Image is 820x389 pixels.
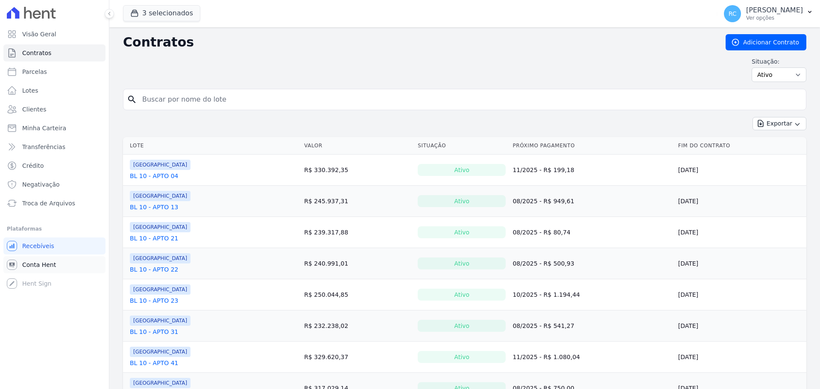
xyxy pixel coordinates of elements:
[418,257,506,269] div: Ativo
[512,167,574,173] a: 11/2025 - R$ 199,18
[3,195,105,212] a: Troca de Arquivos
[130,347,190,357] span: [GEOGRAPHIC_DATA]
[22,161,44,170] span: Crédito
[123,5,200,21] button: 3 selecionados
[418,289,506,301] div: Ativo
[675,279,806,310] td: [DATE]
[22,242,54,250] span: Recebíveis
[22,49,51,57] span: Contratos
[130,284,190,295] span: [GEOGRAPHIC_DATA]
[22,30,56,38] span: Visão Geral
[130,253,190,263] span: [GEOGRAPHIC_DATA]
[130,172,178,180] a: BL 10 - APTO 04
[3,26,105,43] a: Visão Geral
[3,138,105,155] a: Transferências
[301,155,414,186] td: R$ 330.392,35
[301,137,414,155] th: Valor
[752,57,806,66] label: Situação:
[746,6,803,15] p: [PERSON_NAME]
[3,44,105,61] a: Contratos
[130,378,190,388] span: [GEOGRAPHIC_DATA]
[3,120,105,137] a: Minha Carteira
[3,82,105,99] a: Lotes
[130,222,190,232] span: [GEOGRAPHIC_DATA]
[130,160,190,170] span: [GEOGRAPHIC_DATA]
[418,351,506,363] div: Ativo
[123,35,712,50] h2: Contratos
[301,279,414,310] td: R$ 250.044,85
[512,354,580,360] a: 11/2025 - R$ 1.080,04
[512,322,574,329] a: 08/2025 - R$ 541,27
[753,117,806,130] button: Exportar
[3,101,105,118] a: Clientes
[418,226,506,238] div: Ativo
[130,203,178,211] a: BL 10 - APTO 13
[137,91,802,108] input: Buscar por nome do lote
[7,224,102,234] div: Plataformas
[22,260,56,269] span: Conta Hent
[675,248,806,279] td: [DATE]
[675,310,806,342] td: [DATE]
[22,67,47,76] span: Parcelas
[130,328,178,336] a: BL 10 - APTO 31
[127,94,137,105] i: search
[509,137,674,155] th: Próximo Pagamento
[130,191,190,201] span: [GEOGRAPHIC_DATA]
[729,11,737,17] span: RC
[3,237,105,254] a: Recebíveis
[675,137,806,155] th: Fim do Contrato
[512,229,570,236] a: 08/2025 - R$ 80,74
[130,316,190,326] span: [GEOGRAPHIC_DATA]
[512,291,580,298] a: 10/2025 - R$ 1.194,44
[130,265,178,274] a: BL 10 - APTO 22
[746,15,803,21] p: Ver opções
[22,124,66,132] span: Minha Carteira
[301,186,414,217] td: R$ 245.937,31
[675,155,806,186] td: [DATE]
[418,195,506,207] div: Ativo
[3,63,105,80] a: Parcelas
[675,342,806,373] td: [DATE]
[512,198,574,205] a: 08/2025 - R$ 949,61
[22,143,65,151] span: Transferências
[301,217,414,248] td: R$ 239.317,88
[301,342,414,373] td: R$ 329.620,37
[3,176,105,193] a: Negativação
[418,164,506,176] div: Ativo
[675,186,806,217] td: [DATE]
[123,137,301,155] th: Lote
[675,217,806,248] td: [DATE]
[3,256,105,273] a: Conta Hent
[130,359,178,367] a: BL 10 - APTO 41
[22,180,60,189] span: Negativação
[301,248,414,279] td: R$ 240.991,01
[22,105,46,114] span: Clientes
[717,2,820,26] button: RC [PERSON_NAME] Ver opções
[130,296,178,305] a: BL 10 - APTO 23
[414,137,509,155] th: Situação
[22,199,75,208] span: Troca de Arquivos
[418,320,506,332] div: Ativo
[301,310,414,342] td: R$ 232.238,02
[512,260,574,267] a: 08/2025 - R$ 500,93
[726,34,806,50] a: Adicionar Contrato
[130,234,178,243] a: BL 10 - APTO 21
[22,86,38,95] span: Lotes
[3,157,105,174] a: Crédito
